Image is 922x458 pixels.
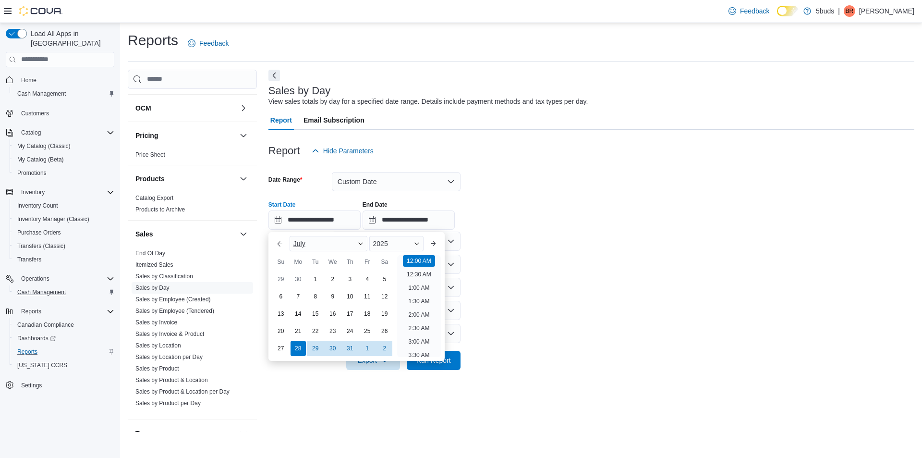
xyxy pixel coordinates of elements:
[17,186,49,198] button: Inventory
[17,273,53,285] button: Operations
[377,306,392,322] div: day-19
[135,342,181,349] span: Sales by Location
[21,110,49,117] span: Customers
[272,271,393,357] div: July, 2025
[425,236,441,251] button: Next month
[135,272,193,280] span: Sales by Classification
[323,146,374,156] span: Hide Parameters
[135,399,201,407] span: Sales by Product per Day
[135,249,165,257] span: End Of Day
[270,111,292,130] span: Report
[135,229,236,239] button: Sales
[273,272,289,287] div: day-29
[308,341,323,356] div: day-29
[17,127,45,138] button: Catalog
[13,227,65,238] a: Purchase Orders
[135,365,179,372] a: Sales by Product
[21,76,36,84] span: Home
[238,228,249,240] button: Sales
[135,131,158,140] h3: Pricing
[135,319,177,326] a: Sales by Invoice
[13,346,114,358] span: Reports
[10,239,118,253] button: Transfers (Classic)
[404,282,433,294] li: 1:00 AM
[17,242,65,250] span: Transfers (Classic)
[10,318,118,332] button: Canadian Compliance
[268,70,280,81] button: Next
[27,29,114,48] span: Load All Apps in [GEOGRAPHIC_DATA]
[135,229,153,239] h3: Sales
[10,199,118,212] button: Inventory Count
[404,296,433,307] li: 1:30 AM
[373,240,388,248] span: 2025
[325,272,340,287] div: day-2
[816,5,834,17] p: 5buds
[13,359,114,371] span: Washington CCRS
[404,349,433,361] li: 3:30 AM
[308,306,323,322] div: day-15
[13,254,45,265] a: Transfers
[17,288,66,296] span: Cash Management
[13,200,114,211] span: Inventory Count
[273,254,289,270] div: Su
[238,130,249,141] button: Pricing
[13,286,114,298] span: Cash Management
[363,210,455,230] input: Press the down key to open a popover containing a calendar.
[21,188,45,196] span: Inventory
[17,380,46,391] a: Settings
[17,108,53,119] a: Customers
[13,227,114,238] span: Purchase Orders
[268,176,303,184] label: Date Range
[360,272,375,287] div: day-4
[291,306,306,322] div: day-14
[342,254,358,270] div: Th
[740,6,769,16] span: Feedback
[10,226,118,239] button: Purchase Orders
[342,306,358,322] div: day-17
[2,186,118,199] button: Inventory
[725,1,773,21] a: Feedback
[21,275,49,283] span: Operations
[268,85,331,97] h3: Sales by Day
[135,296,211,303] a: Sales by Employee (Created)
[135,174,236,184] button: Products
[325,341,340,356] div: day-30
[291,272,306,287] div: day-30
[135,261,173,269] span: Itemized Sales
[308,289,323,304] div: day-8
[135,354,203,360] a: Sales by Location per Day
[17,321,74,329] span: Canadian Compliance
[325,289,340,304] div: day-9
[13,140,74,152] a: My Catalog (Classic)
[128,248,257,420] div: Sales
[135,285,170,291] a: Sales by Day
[447,260,455,268] button: Open list of options
[135,194,173,202] span: Catalog Export
[403,255,435,267] li: 12:00 AM
[325,306,340,322] div: day-16
[135,330,204,338] span: Sales by Invoice & Product
[777,6,799,16] input: Dark Mode
[135,307,214,315] span: Sales by Employee (Tendered)
[13,88,70,99] a: Cash Management
[404,309,433,321] li: 2:00 AM
[17,215,89,223] span: Inventory Manager (Classic)
[21,308,41,315] span: Reports
[13,154,114,165] span: My Catalog (Beta)
[308,141,377,161] button: Hide Parameters
[10,332,118,345] a: Dashboards
[13,240,69,252] a: Transfers (Classic)
[291,323,306,339] div: day-21
[135,388,230,395] a: Sales by Product & Location per Day
[135,331,204,337] a: Sales by Invoice & Product
[13,88,114,99] span: Cash Management
[325,254,340,270] div: We
[17,142,71,150] span: My Catalog (Classic)
[199,38,229,48] span: Feedback
[404,322,433,334] li: 2:30 AM
[135,151,165,158] a: Price Sheet
[13,359,71,371] a: [US_STATE] CCRS
[859,5,914,17] p: [PERSON_NAME]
